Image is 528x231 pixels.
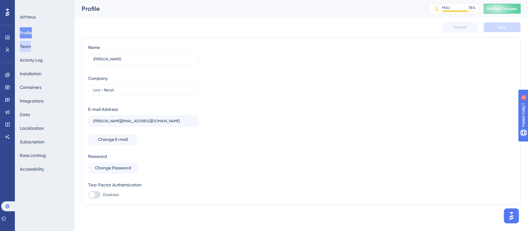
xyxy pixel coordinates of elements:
[483,22,521,32] button: Save
[20,41,31,52] button: Team
[88,75,108,82] div: Company
[20,54,43,66] button: Activity Log
[95,164,131,172] span: Change Password
[487,6,517,11] span: Publish Changes
[88,181,198,189] div: Two-Factor Authentication
[20,95,44,107] button: Integrations
[93,88,193,92] input: Company Name
[20,82,41,93] button: Containers
[88,134,138,145] button: Change E-mail
[88,153,198,160] div: Password
[20,150,46,161] button: Rate Limiting
[483,4,521,14] button: Publish Changes
[441,22,479,32] button: Cancel
[20,123,44,134] button: Localization
[20,27,32,38] button: Profile
[469,5,475,10] div: 76 %
[20,163,44,175] button: Accessibility
[15,2,39,9] span: Need Help?
[20,15,70,20] div: SETTINGS
[82,4,414,13] div: Profile
[20,68,41,79] button: Installation
[20,136,45,147] button: Subscription
[93,57,193,61] input: Name Surname
[454,25,466,30] span: Cancel
[88,44,100,51] div: Name
[498,25,506,30] span: Save
[93,119,193,123] input: E-mail Address
[88,163,138,174] button: Change Password
[103,192,119,197] span: Disabled
[20,109,30,120] button: Data
[502,207,521,225] iframe: UserGuiding AI Assistant Launcher
[98,136,128,143] span: Change E-mail
[88,106,118,113] div: E-mail Address
[442,5,450,10] div: MAU
[43,3,45,8] div: 4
